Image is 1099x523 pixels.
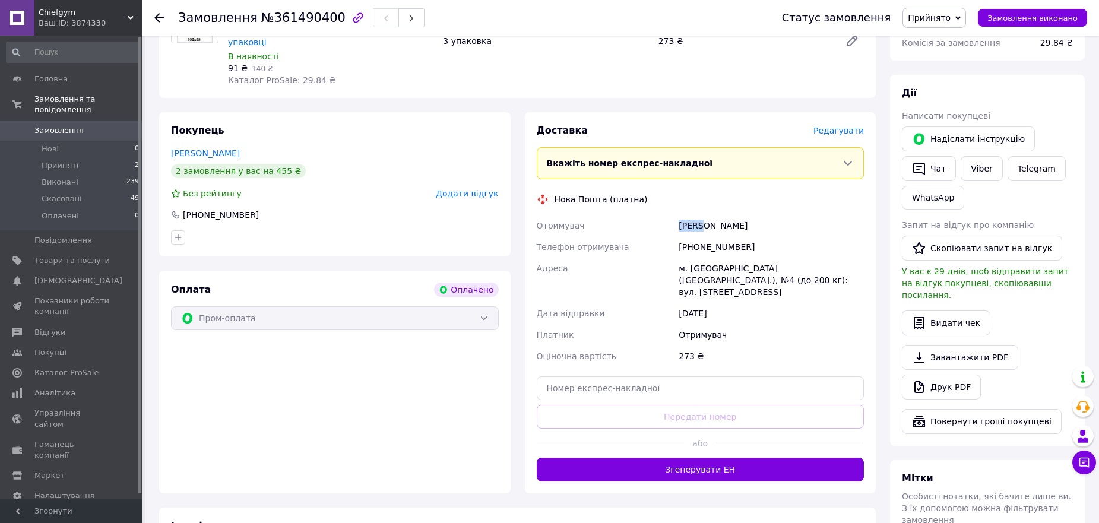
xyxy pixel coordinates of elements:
[676,324,866,346] div: Отримувач
[42,160,78,171] span: Прийняті
[183,189,242,198] span: Без рейтингу
[34,439,110,461] span: Гаманець компанії
[131,194,139,204] span: 49
[902,126,1035,151] button: Надіслати інструкцію
[537,125,588,136] span: Доставка
[782,12,891,24] div: Статус замовлення
[438,33,653,49] div: 3 упаковка
[902,220,1034,230] span: Запит на відгук про компанію
[840,29,864,53] a: Редагувати
[537,264,568,273] span: Адреса
[171,164,306,178] div: 2 замовлення у вас на 455 ₴
[902,409,1062,434] button: Повернути гроші покупцеві
[39,7,128,18] span: Chiefgym
[537,221,585,230] span: Отримувач
[434,283,498,297] div: Оплачено
[1008,156,1066,181] a: Telegram
[228,52,279,61] span: В наявності
[436,189,498,198] span: Додати відгук
[171,148,240,158] a: [PERSON_NAME]
[182,209,260,221] div: [PHONE_NUMBER]
[552,194,651,205] div: Нова Пошта (платна)
[34,125,84,136] span: Замовлення
[537,458,864,481] button: Згенерувати ЕН
[34,347,66,358] span: Покупці
[902,236,1062,261] button: Скопіювати запит на відгук
[34,408,110,429] span: Управління сайтом
[171,125,224,136] span: Покупець
[34,367,99,378] span: Каталог ProSale
[135,211,139,221] span: 0
[34,470,65,481] span: Маркет
[178,11,258,25] span: Замовлення
[902,111,990,121] span: Написати покупцеві
[676,346,866,367] div: 273 ₴
[537,376,864,400] input: Номер експрес-накладної
[902,310,990,335] button: Видати чек
[987,14,1078,23] span: Замовлення виконано
[6,42,140,63] input: Пошук
[537,351,616,361] span: Оціночна вартість
[813,126,864,135] span: Редагувати
[34,255,110,266] span: Товари та послуги
[902,38,1000,47] span: Комісія за замовлення
[261,11,346,25] span: №361490400
[34,388,75,398] span: Аналітика
[34,94,142,115] span: Замовлення та повідомлення
[1072,451,1096,474] button: Чат з покупцем
[676,303,866,324] div: [DATE]
[654,33,835,49] div: 273 ₴
[684,438,717,449] span: або
[34,490,95,501] span: Налаштування
[135,160,139,171] span: 2
[42,177,78,188] span: Виконані
[537,242,629,252] span: Телефон отримувача
[902,375,981,400] a: Друк PDF
[902,267,1069,300] span: У вас є 29 днів, щоб відправити запит на відгук покупцеві, скопіювавши посилання.
[34,327,65,338] span: Відгуки
[537,309,605,318] span: Дата відправки
[39,18,142,28] div: Ваш ID: 3874330
[126,177,139,188] span: 239
[537,330,574,340] span: Платник
[676,215,866,236] div: [PERSON_NAME]
[676,258,866,303] div: м. [GEOGRAPHIC_DATA] ([GEOGRAPHIC_DATA].), №4 (до 200 кг): вул. [STREET_ADDRESS]
[228,64,248,73] span: 91 ₴
[228,75,335,85] span: Каталог ProSale: 29.84 ₴
[1040,38,1073,47] span: 29.84 ₴
[252,65,273,73] span: 140 ₴
[42,211,79,221] span: Оплачені
[135,144,139,154] span: 0
[42,194,82,204] span: Скасовані
[34,235,92,246] span: Повідомлення
[978,9,1087,27] button: Замовлення виконано
[908,13,951,23] span: Прийнято
[961,156,1002,181] a: Viber
[154,12,164,24] div: Повернутися назад
[902,186,964,210] a: WhatsApp
[902,473,933,484] span: Мітки
[171,284,211,295] span: Оплата
[34,74,68,84] span: Головна
[902,87,917,99] span: Дії
[902,156,956,181] button: Чат
[34,296,110,317] span: Показники роботи компанії
[676,236,866,258] div: [PHONE_NUMBER]
[34,275,122,286] span: [DEMOGRAPHIC_DATA]
[547,159,713,168] span: Вкажіть номер експрес-накладної
[42,144,59,154] span: Нові
[902,345,1018,370] a: Завантажити PDF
